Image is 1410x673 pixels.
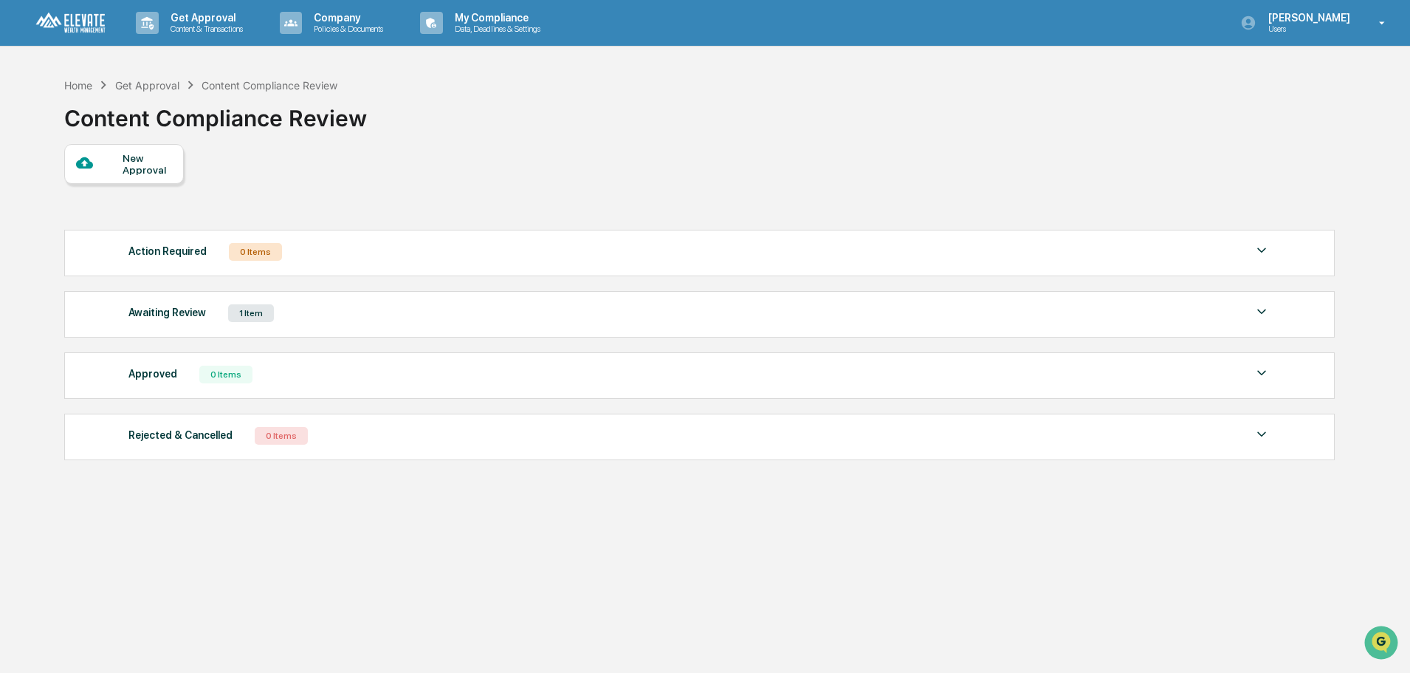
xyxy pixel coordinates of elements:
[147,250,179,262] span: Pylon
[30,214,93,229] span: Data Lookup
[9,208,99,235] a: 🔎Data Lookup
[128,426,233,445] div: Rejected & Cancelled
[255,427,308,445] div: 0 Items
[302,12,391,24] p: Company
[9,180,101,207] a: 🖐️Preclearance
[159,12,250,24] p: Get Approval
[50,128,187,140] div: We're available if you need us!
[101,180,189,207] a: 🗄️Attestations
[15,188,27,199] div: 🖐️
[64,79,92,92] div: Home
[15,113,41,140] img: 1746055101610-c473b297-6a78-478c-a979-82029cc54cd1
[1256,12,1358,24] p: [PERSON_NAME]
[128,303,206,322] div: Awaiting Review
[251,117,269,135] button: Start new chat
[1253,242,1270,259] img: caret
[202,79,337,92] div: Content Compliance Review
[159,24,250,34] p: Content & Transactions
[1363,624,1403,664] iframe: Open customer support
[443,12,548,24] p: My Compliance
[199,366,252,383] div: 0 Items
[15,31,269,55] p: How can we help?
[302,24,391,34] p: Policies & Documents
[123,152,172,176] div: New Approval
[443,24,548,34] p: Data, Deadlines & Settings
[122,186,183,201] span: Attestations
[1253,426,1270,443] img: caret
[35,12,106,35] img: logo
[104,250,179,262] a: Powered byPylon
[64,93,367,131] div: Content Compliance Review
[128,364,177,383] div: Approved
[50,113,242,128] div: Start new chat
[228,304,274,322] div: 1 Item
[115,79,179,92] div: Get Approval
[128,242,207,261] div: Action Required
[229,243,282,261] div: 0 Items
[1253,303,1270,321] img: caret
[30,186,95,201] span: Preclearance
[107,188,119,199] div: 🗄️
[1256,24,1358,34] p: Users
[15,216,27,228] div: 🔎
[1253,364,1270,382] img: caret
